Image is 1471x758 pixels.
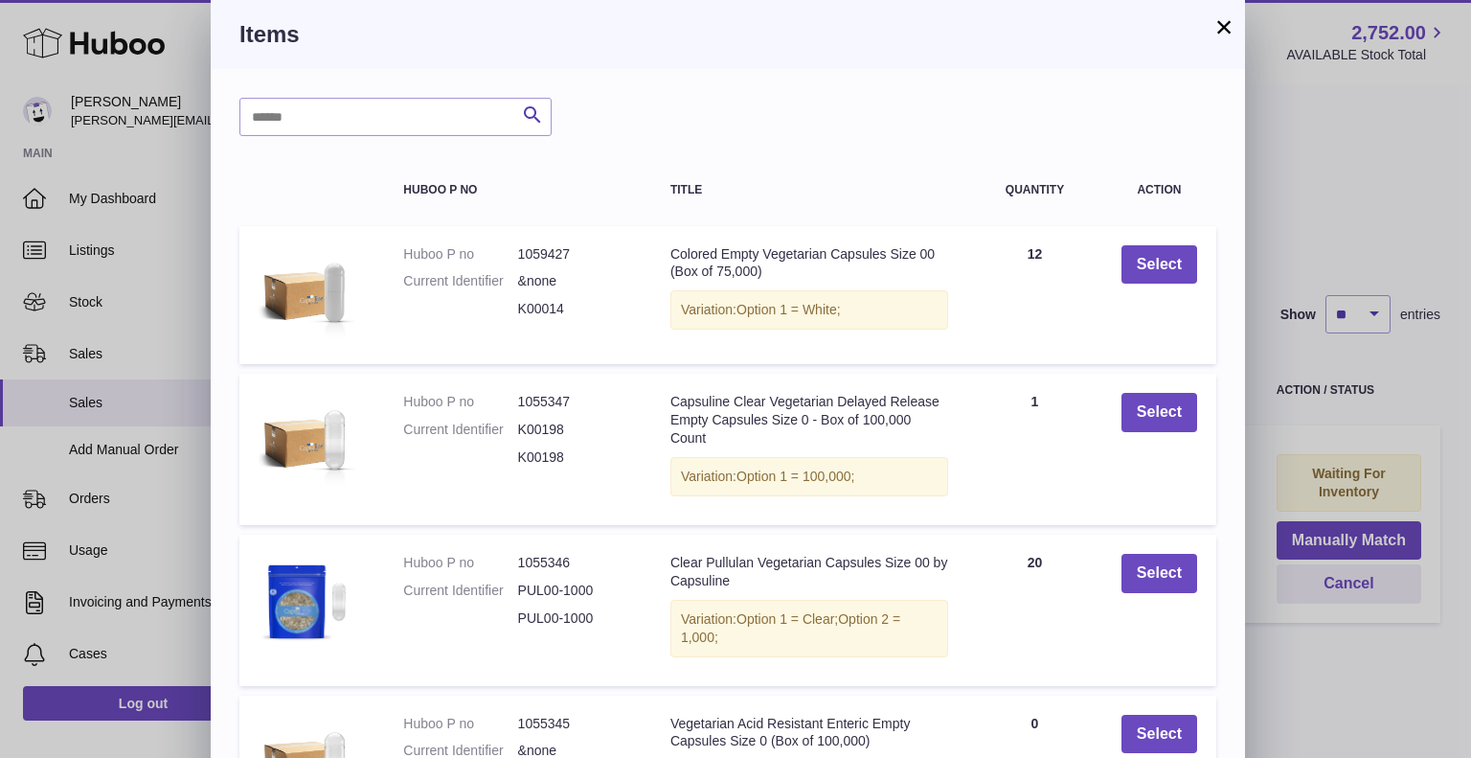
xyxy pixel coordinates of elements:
[670,290,948,330] div: Variation:
[259,393,354,489] img: Capsuline Clear Vegetarian Delayed Release Empty Capsules Size 0 - Box of 100,000 Count
[670,393,948,448] div: Capsuline Clear Vegetarian Delayed Release Empty Capsules Size 0 - Box of 100,000 Count
[670,715,948,751] div: Vegetarian Acid Resistant Enteric Empty Capsules Size 0 (Box of 100,000)
[403,245,517,264] dt: Huboo P no
[967,226,1102,365] td: 12
[670,554,948,590] div: Clear Pullulan Vegetarian Capsules Size 00 by Capsuline
[403,554,517,572] dt: Huboo P no
[518,554,632,572] dd: 1055346
[1121,393,1197,432] button: Select
[518,715,632,733] dd: 1055345
[1212,15,1235,38] button: ×
[518,393,632,411] dd: 1055347
[518,300,632,318] dd: K00014
[403,272,517,290] dt: Current Identifier
[518,448,632,467] dd: K00198
[651,165,967,216] th: Title
[403,393,517,411] dt: Huboo P no
[518,582,632,600] dd: PUL00-1000
[384,165,651,216] th: Huboo P no
[736,302,841,317] span: Option 1 = White;
[670,245,948,282] div: Colored Empty Vegetarian Capsules Size 00 (Box of 75,000)
[967,535,1102,686] td: 20
[403,582,517,600] dt: Current Identifier
[403,715,517,733] dt: Huboo P no
[239,19,1216,50] h3: Items
[518,245,632,264] dd: 1059427
[1121,715,1197,754] button: Select
[967,165,1102,216] th: Quantity
[259,245,354,341] img: Colored Empty Vegetarian Capsules Size 00 (Box of 75,000)
[670,457,948,496] div: Variation:
[1121,245,1197,285] button: Select
[403,421,517,439] dt: Current Identifier
[518,272,632,290] dd: &none
[1121,554,1197,593] button: Select
[518,421,632,439] dd: K00198
[670,600,948,657] div: Variation:
[259,554,354,650] img: Clear Pullulan Vegetarian Capsules Size 00 by Capsuline
[518,609,632,628] dd: PUL00-1000
[1102,165,1216,216] th: Action
[736,469,854,484] span: Option 1 = 100,000;
[681,611,900,645] span: Option 2 = 1,000;
[967,374,1102,525] td: 1
[736,611,838,627] span: Option 1 = Clear;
